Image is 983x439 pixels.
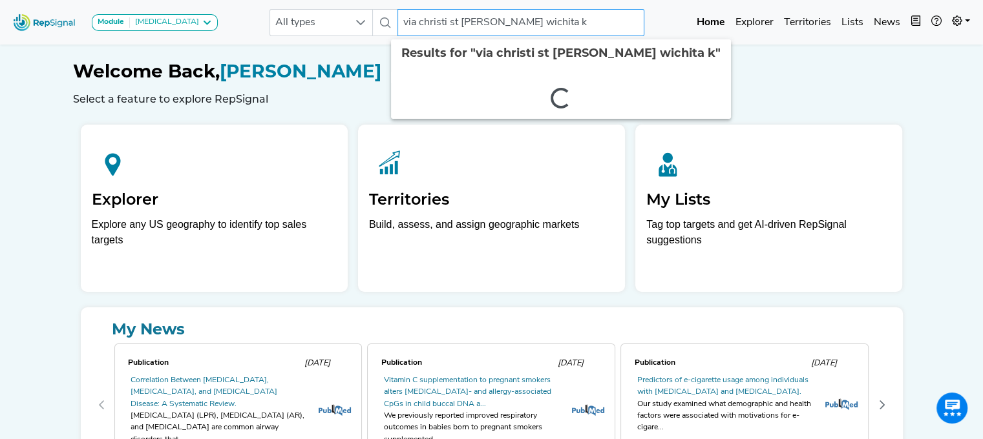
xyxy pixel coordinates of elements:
[369,217,614,255] p: Build, assess, and assign geographic markets
[92,217,337,248] div: Explore any US geography to identify top sales targets
[646,190,891,209] h2: My Lists
[319,404,351,416] img: pubmed_logo.fab3c44c.png
[825,398,858,410] img: pubmed_logo.fab3c44c.png
[381,359,421,367] span: Publication
[81,125,348,292] a: ExplorerExplore any US geography to identify top sales targets
[634,359,675,367] span: Publication
[635,125,902,292] a: My ListsTag top targets and get AI-driven RepSignal suggestions
[130,17,199,28] div: [MEDICAL_DATA]
[905,10,926,36] button: Intel Book
[692,10,730,36] a: Home
[401,46,721,60] span: Results for "via christi st [PERSON_NAME] wichita k"
[358,125,625,292] a: TerritoriesBuild, assess, and assign geographic markets
[73,60,220,82] span: Welcome Back,
[270,10,348,36] span: All types
[91,318,893,341] a: My News
[557,359,583,367] span: [DATE]
[810,359,836,367] span: [DATE]
[872,394,893,415] button: Next Page
[383,376,551,408] a: Vitamin C supplementation to pregnant smokers alters [MEDICAL_DATA]- and allergy-associated CpGs ...
[92,190,337,209] h2: Explorer
[779,10,836,36] a: Territories
[369,190,614,209] h2: Territories
[73,93,911,105] h6: Select a feature to explore RepSignal
[397,9,644,36] input: Search a physician or facility
[73,61,911,83] h1: [PERSON_NAME]
[869,10,905,36] a: News
[730,10,779,36] a: Explorer
[98,18,124,26] strong: Module
[131,376,277,408] a: Correlation Between [MEDICAL_DATA], [MEDICAL_DATA], and [MEDICAL_DATA] Disease: A Systematic Review.
[304,359,330,367] span: [DATE]
[646,217,891,255] p: Tag top targets and get AI-driven RepSignal suggestions
[128,359,169,367] span: Publication
[572,404,604,416] img: pubmed_logo.fab3c44c.png
[637,398,814,434] div: Our study examined what demographic and health factors were associated with motivations for e-cig...
[836,10,869,36] a: Lists
[637,376,808,396] a: Predictors of e-cigarette usage among individuals with [MEDICAL_DATA] and [MEDICAL_DATA].
[92,14,218,31] button: Module[MEDICAL_DATA]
